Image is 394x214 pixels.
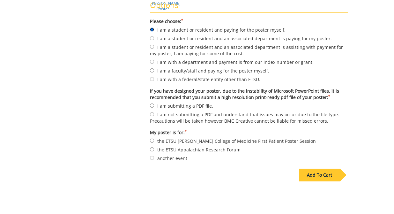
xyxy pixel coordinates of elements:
label: Please choose: [150,18,348,25]
label: If you have designed your poster, due to the instability of Microsoft PowerPoint files, it is rec... [150,88,348,101]
label: I am with a department and payment is from our index number or grant. [150,58,348,65]
label: I am a faculty/staff and paying for the poster myself. [150,67,348,74]
h3: Options [150,1,348,13]
input: I am a faculty/staff and paying for the poster myself. [150,68,154,73]
label: the ETSU [PERSON_NAME] College of Medicine First Patient Poster Session [150,137,348,144]
input: the ETSU [PERSON_NAME] College of Medicine First Patient Poster Session [150,139,154,143]
input: I am a student or resident and an associated department is paying for my poster. [150,36,154,40]
input: the ETSU Appalachian Research Forum [150,147,154,151]
label: I am a student or resident and an associated department is paying for my poster. [150,35,348,42]
input: I am a student or resident and an associated department is assisting with payment for my poster; ... [150,45,154,49]
input: I am with a department and payment is from our index number or grant. [150,60,154,64]
label: the ETSU Appalachian Research Forum [150,146,348,153]
label: I am with a federal/state entity other than ETSU. [150,76,348,83]
label: I am a student or resident and an associated department is assisting with payment for my poster; ... [150,43,348,57]
label: another event [150,155,348,162]
input: I am submitting a PDF file. [150,103,154,108]
label: I am a student or resident and paying for the poster myself. [150,26,348,33]
label: I am submitting a PDF file. [150,102,348,109]
div: Add To Cart [299,169,340,181]
input: another event [150,156,154,160]
label: My poster is for: [150,129,348,136]
input: I am with a federal/state entity other than ETSU. [150,77,154,81]
label: I am not submitting a PDF and understand that issues may occur due to the file type. Precautions ... [150,111,348,124]
input: I am a student or resident and paying for the poster myself. [150,27,154,32]
input: I am not submitting a PDF and understand that issues may occur due to the file type. Precautions ... [150,112,154,116]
